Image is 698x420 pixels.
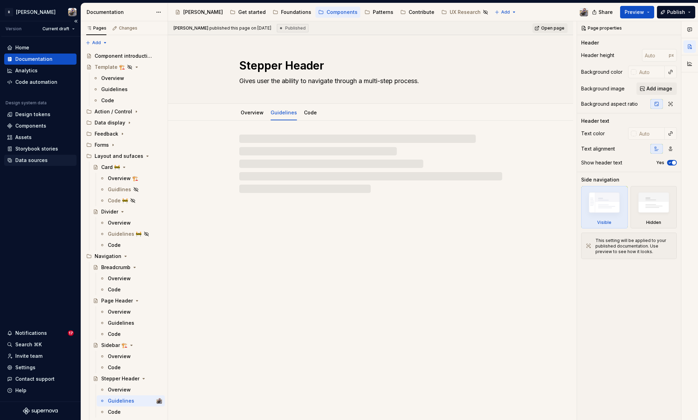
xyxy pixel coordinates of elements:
a: Components [315,7,360,18]
button: Share [588,6,617,18]
div: Overview [238,105,266,120]
div: Background image [581,85,625,92]
a: Foundations [270,7,314,18]
div: Background aspect ratio [581,100,638,107]
div: Invite team [15,353,42,360]
a: Overview [97,384,165,395]
a: Code [304,110,317,115]
div: Code [108,331,121,338]
div: Notifications [15,330,47,337]
textarea: Gives user the ability to navigate through a multi-step process. [238,75,501,87]
button: Notifications17 [4,328,77,339]
a: Code [97,406,165,418]
div: Navigation [83,251,165,262]
div: Design tokens [15,111,50,118]
div: Pages [86,25,106,31]
a: Breadcrumb [90,262,165,273]
div: Code [301,105,320,120]
a: Invite team [4,350,77,362]
button: Add [83,38,110,48]
a: Analytics [4,65,77,76]
span: [PERSON_NAME] [174,25,208,31]
div: Page Header [101,297,133,304]
div: Guidelines [108,397,134,404]
div: Foundations [281,9,311,16]
div: Changes [119,25,137,31]
div: Data sources [15,157,48,164]
div: Visible [597,220,611,225]
div: Design system data [6,100,47,106]
a: Data sources [4,155,77,166]
a: Contribute [398,7,437,18]
a: Overview [241,110,264,115]
div: Feedback [83,128,165,139]
div: Assets [15,134,32,141]
a: Documentation [4,54,77,65]
button: Current draft [39,24,78,34]
a: Overview [97,306,165,317]
div: Overview 🏗️ [108,175,138,182]
a: Guidelines 🚧 [97,228,165,240]
div: Code [108,286,121,293]
div: [PERSON_NAME] [183,9,223,16]
div: Layout and sufaces [83,151,165,162]
div: Visible [581,186,628,228]
a: Code [97,284,165,295]
button: Collapse sidebar [71,16,81,26]
a: Home [4,42,77,53]
button: Search ⌘K [4,339,77,350]
a: Guidlines [97,184,165,195]
div: Stepper Header [101,375,139,382]
input: Auto [636,66,665,78]
div: Version [6,26,22,32]
div: [PERSON_NAME] [16,9,56,16]
a: Sidebar 🏗️ [90,340,165,351]
span: Add [92,40,101,46]
button: R[PERSON_NAME]Ian [1,5,79,19]
a: Code [97,362,165,373]
a: Overview [97,351,165,362]
div: Hidden [646,220,661,225]
div: Hidden [631,186,677,228]
input: Auto [636,127,665,140]
div: Search ⌘K [15,341,42,348]
a: Guidelines [97,317,165,329]
a: Component introduction [83,50,165,62]
div: Header height [581,52,614,59]
a: Open page [532,23,568,33]
div: Overview [108,275,131,282]
a: Code automation [4,76,77,88]
div: Guidelines [108,320,134,326]
a: Overview 🏗️ [97,173,165,184]
img: Ian [68,8,77,16]
div: Overview [108,353,131,360]
div: Overview [108,386,131,393]
a: Settings [4,362,77,373]
a: Overview [97,273,165,284]
div: Overview [108,219,131,226]
div: Documentation [87,9,152,16]
div: Overview [108,308,131,315]
div: Code automation [15,79,57,86]
div: Action / Control [83,106,165,117]
button: Help [4,385,77,396]
img: Ian [580,8,588,16]
a: GuidelinesIan [97,395,165,406]
div: Contact support [15,375,55,382]
a: Design tokens [4,109,77,120]
span: Open page [541,25,564,31]
div: Sidebar 🏗️ [101,342,127,349]
div: Code 🚧 [108,197,128,204]
a: Template 🏗️ [83,62,165,73]
span: Publish [667,9,685,16]
div: Code [108,242,121,249]
div: Contribute [409,9,434,16]
button: Contact support [4,373,77,385]
div: Breadcrumb [101,264,130,271]
p: px [669,52,674,58]
span: Add image [647,85,672,92]
a: Supernova Logo [23,407,58,414]
button: Add [492,7,519,17]
div: Analytics [15,67,38,74]
a: Code [97,240,165,251]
